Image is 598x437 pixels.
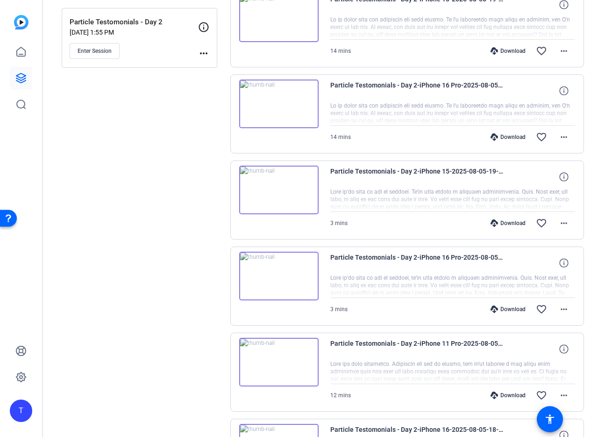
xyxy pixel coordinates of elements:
span: 12 mins [330,392,351,399]
img: thumb-nail [239,80,319,128]
div: Download [486,392,530,399]
span: Enter Session [78,47,112,55]
mat-icon: favorite_border [536,390,547,401]
mat-icon: favorite_border [536,45,547,57]
span: Particle Testomonials - Day 2-iPhone 16 Pro-2025-08-05-19-13-53-502-0 [330,252,503,274]
span: 14 mins [330,48,351,54]
div: Download [486,133,530,141]
span: 3 mins [330,306,348,313]
mat-icon: favorite_border [536,218,547,229]
span: 3 mins [330,220,348,226]
p: Particle Testomonials - Day 2 [70,17,198,28]
img: thumb-nail [239,166,319,214]
mat-icon: more_horiz [558,218,570,229]
div: Download [486,306,530,313]
mat-icon: more_horiz [558,45,570,57]
div: Download [486,219,530,227]
mat-icon: accessibility [544,414,555,425]
button: Enter Session [70,43,120,59]
span: Particle Testomonials - Day 2-iPhone 15-2025-08-05-19-13-53-502-1 [330,166,503,188]
div: Download [486,47,530,55]
mat-icon: more_horiz [198,48,209,59]
mat-icon: more_horiz [558,390,570,401]
span: Particle Testomonials - Day 2-iPhone 11 Pro-2025-08-05-18-18-09-417-1 [330,338,503,360]
img: blue-gradient.svg [14,15,28,29]
mat-icon: more_horiz [558,304,570,315]
span: Particle Testomonials - Day 2-iPhone 16 Pro-2025-08-05-19-27-19-947-0 [330,80,503,102]
img: thumb-nail [239,338,319,386]
img: thumb-nail [239,252,319,300]
mat-icon: more_horiz [558,131,570,143]
p: [DATE] 1:55 PM [70,29,198,36]
span: 14 mins [330,134,351,140]
mat-icon: favorite_border [536,131,547,143]
div: T [10,400,32,422]
mat-icon: favorite_border [536,304,547,315]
